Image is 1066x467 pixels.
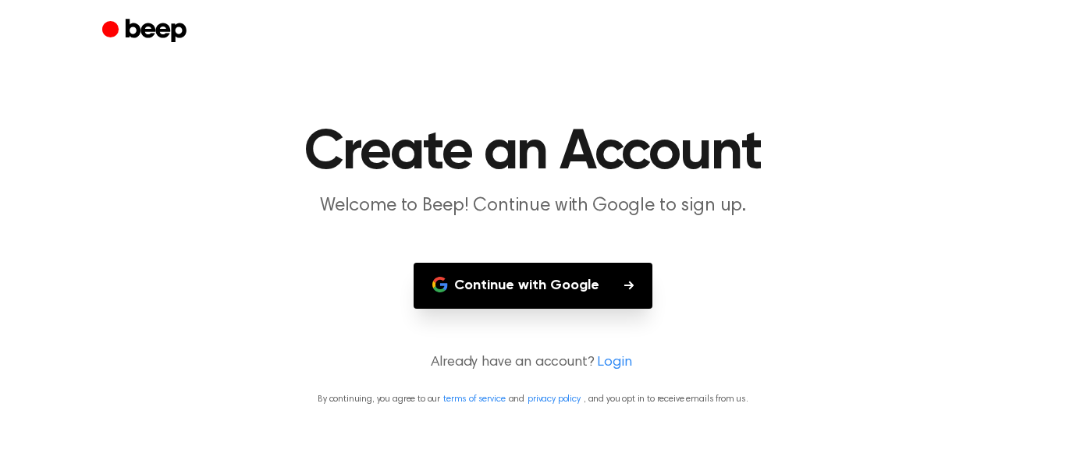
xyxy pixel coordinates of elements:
p: By continuing, you agree to our and , and you opt in to receive emails from us. [19,392,1047,406]
button: Continue with Google [414,263,652,309]
a: privacy policy [528,394,581,404]
a: Beep [102,16,190,47]
a: Login [597,352,631,373]
h1: Create an Account [133,125,933,181]
p: Already have an account? [19,352,1047,373]
a: terms of service [443,394,505,404]
p: Welcome to Beep! Continue with Google to sign up. [233,193,833,219]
